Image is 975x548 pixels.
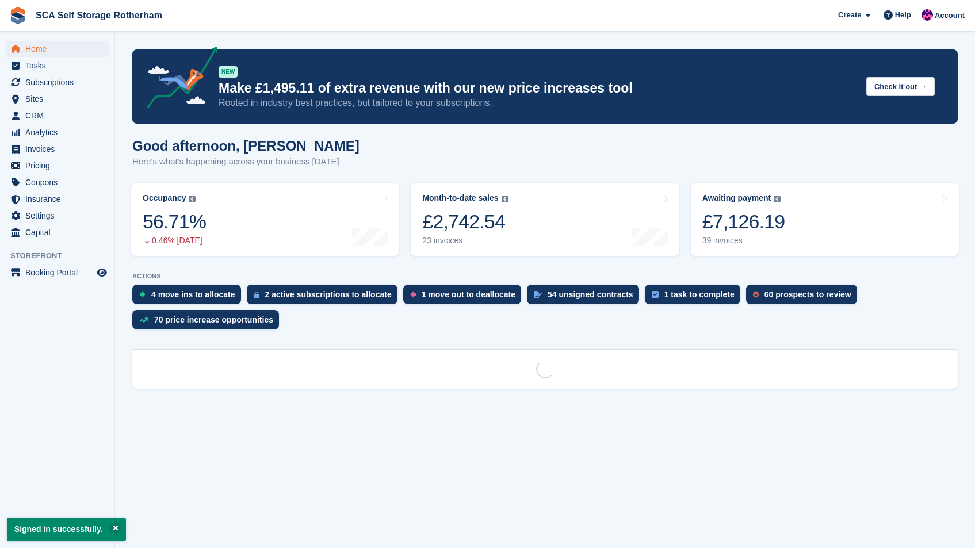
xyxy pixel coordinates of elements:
[6,265,109,281] a: menu
[219,97,857,109] p: Rooted in industry best practices, but tailored to your subscriptions.
[6,91,109,107] a: menu
[132,285,247,310] a: 4 move ins to allocate
[10,250,114,262] span: Storefront
[645,285,746,310] a: 1 task to complete
[25,91,94,107] span: Sites
[25,208,94,224] span: Settings
[143,210,206,233] div: 56.71%
[774,196,781,202] img: icon-info-grey-7440780725fd019a000dd9b08b2336e03edf1995a4989e88bcd33f0948082b44.svg
[139,291,146,298] img: move_ins_to_allocate_icon-fdf77a2bb77ea45bf5b3d319d69a93e2d87916cf1d5bf7949dd705db3b84f3ca.svg
[25,74,94,90] span: Subscriptions
[219,80,857,97] p: Make £1,495.11 of extra revenue with our new price increases tool
[866,77,935,96] button: Check it out →
[132,273,958,280] p: ACTIONS
[25,141,94,157] span: Invoices
[6,58,109,74] a: menu
[31,6,167,25] a: SCA Self Storage Rotherham
[25,265,94,281] span: Booking Portal
[534,291,542,298] img: contract_signature_icon-13c848040528278c33f63329250d36e43548de30e8caae1d1a13099fd9432cc5.svg
[502,196,508,202] img: icon-info-grey-7440780725fd019a000dd9b08b2336e03edf1995a4989e88bcd33f0948082b44.svg
[838,9,861,21] span: Create
[691,183,959,256] a: Awaiting payment £7,126.19 39 invoices
[137,47,218,112] img: price-adjustments-announcement-icon-8257ccfd72463d97f412b2fc003d46551f7dbcb40ab6d574587a9cd5c0d94...
[131,183,399,256] a: Occupancy 56.71% 0.46% [DATE]
[6,191,109,207] a: menu
[25,191,94,207] span: Insurance
[9,7,26,24] img: stora-icon-8386f47178a22dfd0bd8f6a31ec36ba5ce8667c1dd55bd0f319d3a0aa187defe.svg
[548,290,633,299] div: 54 unsigned contracts
[935,10,965,21] span: Account
[247,285,403,310] a: 2 active subscriptions to allocate
[143,236,206,246] div: 0.46% [DATE]
[422,290,515,299] div: 1 move out to deallocate
[422,210,508,233] div: £2,742.54
[25,108,94,124] span: CRM
[95,266,109,279] a: Preview store
[764,290,851,299] div: 60 prospects to review
[219,66,238,78] div: NEW
[411,183,679,256] a: Month-to-date sales £2,742.54 23 invoices
[6,141,109,157] a: menu
[7,518,126,541] p: Signed in successfully.
[139,317,148,323] img: price_increase_opportunities-93ffe204e8149a01c8c9dc8f82e8f89637d9d84a8eef4429ea346261dce0b2c0.svg
[254,291,259,298] img: active_subscription_to_allocate_icon-d502201f5373d7db506a760aba3b589e785aa758c864c3986d89f69b8ff3...
[664,290,735,299] div: 1 task to complete
[702,210,785,233] div: £7,126.19
[132,138,360,154] h1: Good afternoon, [PERSON_NAME]
[6,41,109,57] a: menu
[154,315,273,324] div: 70 price increase opportunities
[25,224,94,240] span: Capital
[25,158,94,174] span: Pricing
[746,285,863,310] a: 60 prospects to review
[410,291,416,298] img: move_outs_to_deallocate_icon-f764333ba52eb49d3ac5e1228854f67142a1ed5810a6f6cc68b1a99e826820c5.svg
[25,124,94,140] span: Analytics
[702,236,785,246] div: 39 invoices
[6,108,109,124] a: menu
[25,174,94,190] span: Coupons
[132,310,285,335] a: 70 price increase opportunities
[922,9,933,21] img: Sam Chapman
[6,208,109,224] a: menu
[6,158,109,174] a: menu
[151,290,235,299] div: 4 move ins to allocate
[422,236,508,246] div: 23 invoices
[143,193,186,203] div: Occupancy
[403,285,527,310] a: 1 move out to deallocate
[25,41,94,57] span: Home
[652,291,659,298] img: task-75834270c22a3079a89374b754ae025e5fb1db73e45f91037f5363f120a921f8.svg
[702,193,771,203] div: Awaiting payment
[6,174,109,190] a: menu
[527,285,645,310] a: 54 unsigned contracts
[422,193,498,203] div: Month-to-date sales
[6,74,109,90] a: menu
[189,196,196,202] img: icon-info-grey-7440780725fd019a000dd9b08b2336e03edf1995a4989e88bcd33f0948082b44.svg
[132,155,360,168] p: Here's what's happening across your business [DATE]
[25,58,94,74] span: Tasks
[6,224,109,240] a: menu
[895,9,911,21] span: Help
[265,290,392,299] div: 2 active subscriptions to allocate
[753,291,759,298] img: prospect-51fa495bee0391a8d652442698ab0144808aea92771e9ea1ae160a38d050c398.svg
[6,124,109,140] a: menu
